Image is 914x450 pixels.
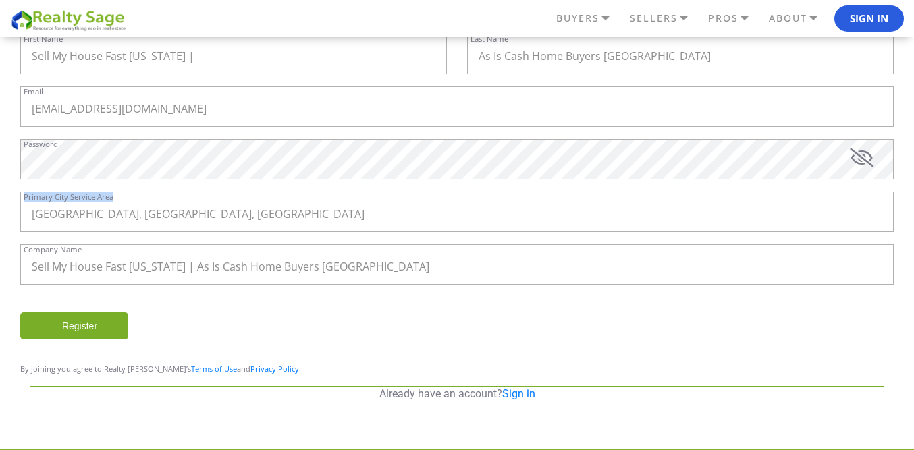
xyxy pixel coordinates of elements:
label: Primary City Service Area [24,193,113,200]
img: REALTY SAGE [10,8,132,32]
button: Sign In [834,5,904,32]
a: Terms of Use [191,364,237,374]
input: Register [20,312,128,339]
label: Email [24,88,43,95]
label: First Name [24,35,63,43]
a: ABOUT [765,7,834,30]
a: BUYERS [553,7,626,30]
span: By joining you agree to Realty [PERSON_NAME]’s and [20,364,299,374]
label: Company Name [24,246,82,253]
a: Privacy Policy [250,364,299,374]
a: PROS [705,7,765,30]
a: Sign in [502,387,535,400]
label: Last Name [471,35,508,43]
p: Already have an account? [30,387,884,401]
label: Password [24,140,58,148]
a: SELLERS [626,7,705,30]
